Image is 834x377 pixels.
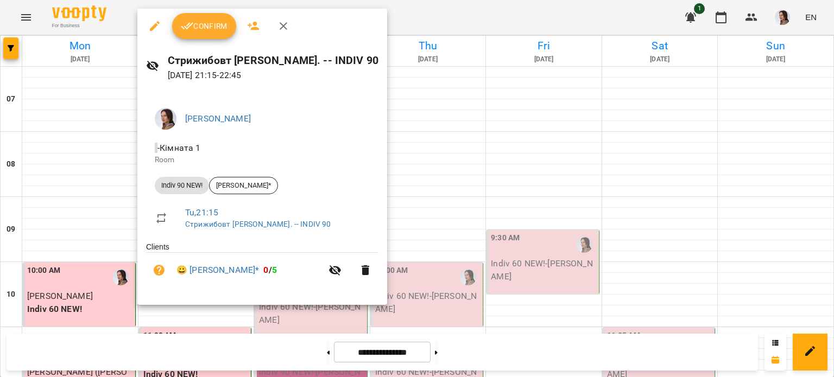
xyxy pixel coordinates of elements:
[185,220,331,228] a: Стрижибовт [PERSON_NAME]. -- INDIV 90
[155,181,209,190] span: Indiv 90 NEW!
[155,155,370,165] p: Room
[272,265,277,275] span: 5
[172,13,236,39] button: Confirm
[155,143,203,153] span: - Кімната 1
[181,20,228,33] span: Confirm
[185,113,251,124] a: [PERSON_NAME]
[176,264,259,277] a: 😀 [PERSON_NAME]*
[263,265,276,275] b: /
[209,177,278,194] div: [PERSON_NAME]*
[185,207,218,218] a: Tu , 21:15
[263,265,268,275] span: 0
[146,257,172,283] button: Unpaid. Bill the attendance?
[155,108,176,130] img: 6a03a0f17c1b85eb2e33e2f5271eaff0.png
[168,52,378,69] h6: Стрижибовт [PERSON_NAME]. -- INDIV 90
[146,241,378,292] ul: Clients
[168,69,378,82] p: [DATE] 21:15 - 22:45
[210,181,277,190] span: [PERSON_NAME]*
